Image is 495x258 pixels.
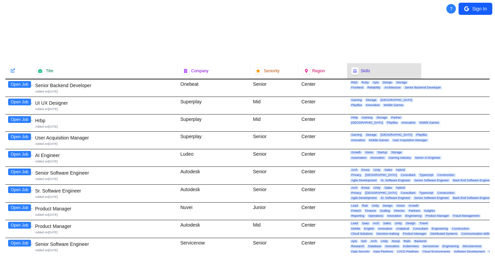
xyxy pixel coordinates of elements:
span: Playtika [350,103,363,107]
button: Open Job [8,116,31,123]
span: Cloud Environments [421,250,451,254]
div: Senior Backend Developer [35,82,175,89]
span: Apis [350,239,359,243]
span: Arch [369,239,378,243]
span: Finance [364,209,377,213]
div: Autodesk [178,220,250,238]
span: Sales [383,168,393,172]
span: Arch [350,168,359,172]
span: Privacy [350,173,363,177]
span: Engineering [430,227,449,231]
span: Back End Software Engineer [451,196,493,200]
span: Distributed Systems [429,232,459,236]
div: Superplay [178,97,250,114]
span: Company [191,68,209,74]
button: Open Job [8,99,31,105]
span: Storage [395,81,408,84]
span: Design [405,222,417,225]
span: Sales [382,222,392,225]
span: Agile Development [350,196,378,200]
span: Rails [402,239,412,243]
div: Product Manager [35,223,175,230]
span: Innovative [364,103,381,107]
div: Center [299,220,347,238]
span: [GEOGRAPHIC_DATA] [364,173,398,177]
span: [GEOGRAPHIC_DATA] [379,98,414,102]
div: Junior [250,203,299,220]
span: Ruby [360,81,370,84]
button: Open Job [8,151,31,158]
div: User Acquisition Manager [35,134,175,141]
span: Storage [364,133,378,137]
span: Insights [423,209,436,213]
span: Travel [418,222,429,225]
div: Center [299,132,347,149]
span: Database [367,244,383,248]
div: Added on [DATE] [35,248,175,253]
span: Director [393,209,406,213]
span: Hybrid [395,186,406,190]
span: R&D [350,81,359,84]
span: Innovative [384,244,401,248]
button: Open Job [8,186,31,193]
span: Growth [350,151,362,154]
div: Center [299,167,347,184]
span: Backend [413,239,428,243]
span: [GEOGRAPHIC_DATA] [364,191,398,195]
span: English [363,227,376,231]
span: Analytical [395,227,411,231]
div: Superplay [178,114,250,132]
span: Consultant [412,227,429,231]
div: Mid [250,220,299,238]
span: Operations [367,214,385,218]
span: Innovative [350,138,366,142]
div: Center [299,238,347,256]
span: Region [312,68,325,74]
span: Mobile Games [418,121,440,125]
div: Senior [250,167,299,184]
span: Gaming [350,133,363,137]
span: Innovative [400,121,417,125]
div: Center [299,185,347,202]
span: Unity [372,168,382,172]
div: Senior [250,149,299,166]
span: Frontend [350,86,365,89]
span: Decision-making [375,232,401,236]
span: Senior AI Engineer [414,156,442,160]
div: Senior [250,238,299,256]
div: Added on [DATE] [35,177,175,181]
span: Solr [360,239,368,243]
div: Center [299,149,347,166]
span: Engineering [404,214,423,218]
span: Seniority [264,68,280,74]
div: Autodesk [178,185,250,202]
span: Hrbp [350,116,359,120]
span: Design [382,204,394,208]
span: Skills [361,68,370,74]
div: Senior Software Engineer [35,241,175,248]
button: Open Job [8,240,31,247]
span: Hybrid [395,168,406,172]
span: Gaming Industry [387,156,412,160]
span: Typescript [418,191,435,195]
div: Added on [DATE] [35,213,175,217]
span: Cloud Solutions [350,232,374,236]
span: Lead [350,204,359,208]
div: Center [299,114,347,132]
span: Senior Software Engineer [413,196,450,200]
span: Reliability [366,86,382,89]
button: Open Job [8,81,31,88]
span: Title [46,68,53,74]
span: Sr. Software Engineer [379,179,412,182]
div: Senior [250,185,299,202]
span: Unity [370,204,380,208]
div: Product Manager [35,205,175,212]
span: Kubernetes [402,244,420,248]
span: Consultant [400,173,417,177]
button: Sign In [459,3,492,15]
span: Privacy [350,191,363,195]
span: Lead [350,222,359,225]
span: Software Development [452,250,486,254]
span: Senior Software Engineer [413,179,450,182]
span: Mobile Games [368,138,390,142]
